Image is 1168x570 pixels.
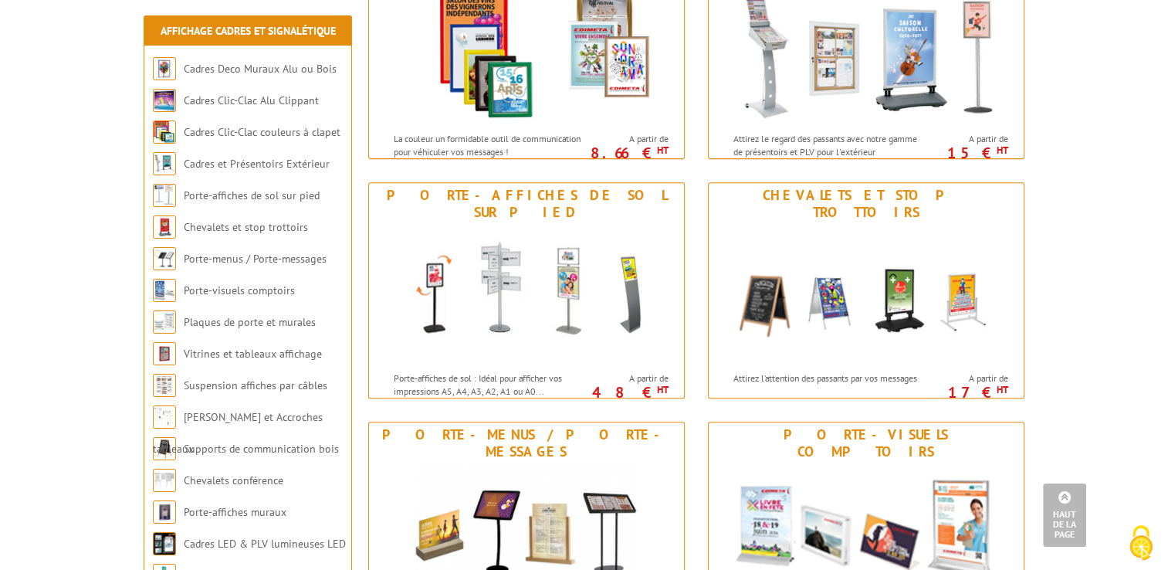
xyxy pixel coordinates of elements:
img: Plaques de porte et murales [153,310,176,334]
p: Attirez l’attention des passants par vos messages [733,372,925,385]
sup: HT [656,383,668,396]
a: Porte-menus / Porte-messages [184,252,327,266]
p: Attirez le regard des passants avec notre gamme de présentoirs et PLV pour l'extérieur [733,132,925,158]
a: Porte-affiches muraux [184,505,286,519]
a: Plaques de porte et murales [184,315,316,329]
sup: HT [996,383,1007,396]
img: Cadres et Présentoirs Extérieur [153,152,176,175]
img: Cadres Deco Muraux Alu ou Bois [153,57,176,80]
p: Porte-affiches de sol : Idéal pour afficher vos impressions A5, A4, A3, A2, A1 ou A0... [394,372,585,398]
img: Cadres Clic-Clac Alu Clippant [153,89,176,112]
img: Porte-menus / Porte-messages [153,247,176,270]
a: Porte-visuels comptoirs [184,283,295,297]
a: Chevalets et stop trottoirs [184,220,308,234]
div: Porte-affiches de sol sur pied [373,187,680,221]
a: Porte-affiches de sol sur pied [184,188,320,202]
a: Cadres et Présentoirs Extérieur [184,157,330,171]
img: Vitrines et tableaux affichage [153,342,176,365]
img: Chevalets conférence [153,469,176,492]
p: 48 € [581,388,668,397]
a: Porte-affiches de sol sur pied Porte-affiches de sol sur pied Porte-affiches de sol : Idéal pour ... [368,182,685,399]
a: Cadres Deco Muraux Alu ou Bois [184,62,337,76]
span: A partir de [589,133,668,145]
img: Cadres LED & PLV lumineuses LED [153,532,176,555]
img: Porte-affiches muraux [153,500,176,524]
div: Chevalets et stop trottoirs [713,187,1020,221]
a: Affichage Cadres et Signalétique [161,24,336,38]
img: Chevalets et stop trottoirs [153,215,176,239]
img: Suspension affiches par câbles [153,374,176,397]
p: 17 € [921,388,1007,397]
img: Chevalets et stop trottoirs [723,225,1009,364]
a: Cadres Clic-Clac Alu Clippant [184,93,319,107]
span: A partir de [929,133,1007,145]
img: Porte-affiches de sol sur pied [384,225,669,364]
img: Cadres Clic-Clac couleurs à clapet [153,120,176,144]
img: Porte-visuels comptoirs [153,279,176,302]
a: Suspension affiches par câbles [184,378,327,392]
span: A partir de [929,372,1007,385]
a: Vitrines et tableaux affichage [184,347,322,361]
sup: HT [656,144,668,157]
button: Cookies (fenêtre modale) [1114,517,1168,570]
img: Cimaises et Accroches tableaux [153,405,176,429]
div: Porte-visuels comptoirs [713,426,1020,460]
sup: HT [996,144,1007,157]
a: Supports de communication bois [184,442,339,456]
span: A partir de [589,372,668,385]
p: 8.66 € [581,148,668,158]
a: Chevalets et stop trottoirs Chevalets et stop trottoirs Attirez l’attention des passants par vos ... [708,182,1024,399]
a: Chevalets conférence [184,473,283,487]
a: Cadres LED & PLV lumineuses LED [184,537,346,551]
div: Porte-menus / Porte-messages [373,426,680,460]
p: 15 € [921,148,1007,158]
img: Porte-affiches de sol sur pied [153,184,176,207]
a: Cadres Clic-Clac couleurs à clapet [184,125,340,139]
p: La couleur un formidable outil de communication pour véhiculer vos messages ! [394,132,585,158]
img: Cookies (fenêtre modale) [1122,524,1160,562]
a: [PERSON_NAME] et Accroches tableaux [153,410,323,456]
a: Haut de la page [1043,483,1086,547]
